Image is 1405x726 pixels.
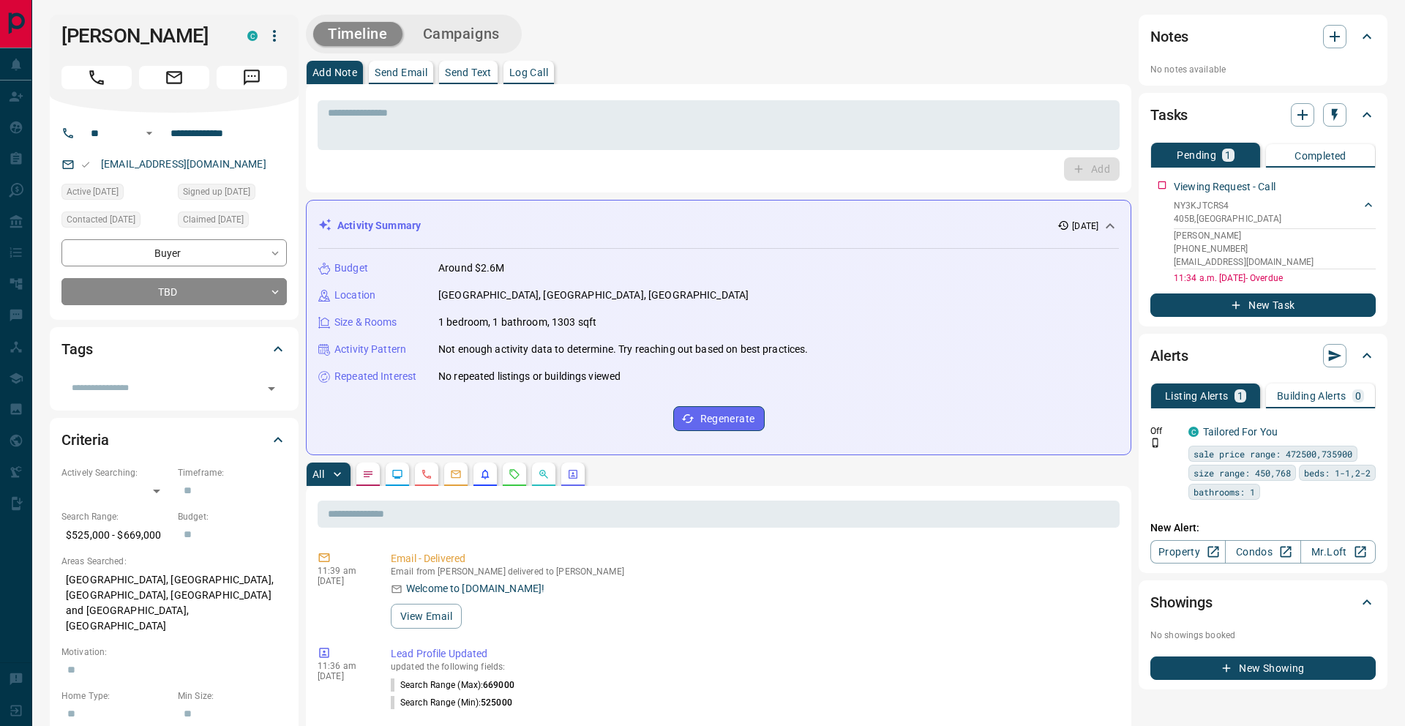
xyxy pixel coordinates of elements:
[67,184,119,199] span: Active [DATE]
[1174,229,1376,242] p: [PERSON_NAME]
[509,67,548,78] p: Log Call
[391,646,1114,662] p: Lead Profile Updated
[318,576,369,586] p: [DATE]
[312,67,357,78] p: Add Note
[509,468,520,480] svg: Requests
[375,67,427,78] p: Send Email
[391,551,1114,566] p: Email - Delivered
[391,696,512,709] p: Search Range (Min) :
[61,645,287,659] p: Motivation:
[183,184,250,199] span: Signed up [DATE]
[61,523,171,547] p: $525,000 - $669,000
[1150,344,1188,367] h2: Alerts
[1150,293,1376,317] button: New Task
[1072,220,1098,233] p: [DATE]
[1174,196,1376,228] div: NY3KJTCRS4405B,[GEOGRAPHIC_DATA]
[1188,427,1199,437] div: condos.ca
[1237,391,1243,401] p: 1
[1150,520,1376,536] p: New Alert:
[1174,179,1275,195] p: Viewing Request - Call
[61,278,287,305] div: TBD
[481,697,512,708] span: 525000
[421,468,432,480] svg: Calls
[318,212,1119,239] div: Activity Summary[DATE]
[1150,585,1376,620] div: Showings
[1174,242,1376,255] p: [PHONE_NUMBER]
[1300,540,1376,564] a: Mr.Loft
[61,568,287,638] p: [GEOGRAPHIC_DATA], [GEOGRAPHIC_DATA], [GEOGRAPHIC_DATA], [GEOGRAPHIC_DATA] and [GEOGRAPHIC_DATA],...
[313,22,402,46] button: Timeline
[61,555,287,568] p: Areas Searched:
[362,468,374,480] svg: Notes
[479,468,491,480] svg: Listing Alerts
[67,212,135,227] span: Contacted [DATE]
[1150,656,1376,680] button: New Showing
[61,239,287,266] div: Buyer
[1150,591,1213,614] h2: Showings
[261,378,282,399] button: Open
[1203,426,1278,438] a: Tailored For You
[1150,540,1226,564] a: Property
[61,212,171,232] div: Mon Oct 13 2025
[318,661,369,671] p: 11:36 am
[673,406,765,431] button: Regenerate
[1174,272,1376,285] p: 11:34 a.m. [DATE] - Overdue
[1225,150,1231,160] p: 1
[61,428,109,452] h2: Criteria
[334,342,406,357] p: Activity Pattern
[1304,465,1371,480] span: beds: 1-1,2-2
[334,288,375,303] p: Location
[337,218,421,233] p: Activity Summary
[391,566,1114,577] p: Email from [PERSON_NAME] delivered to [PERSON_NAME]
[318,566,369,576] p: 11:39 am
[1194,446,1352,461] span: sale price range: 472500,735900
[178,689,287,703] p: Min Size:
[1194,484,1255,499] span: bathrooms: 1
[1194,465,1291,480] span: size range: 450,768
[61,422,287,457] div: Criteria
[334,315,397,330] p: Size & Rooms
[391,468,403,480] svg: Lead Browsing Activity
[1225,540,1300,564] a: Condos
[438,342,809,357] p: Not enough activity data to determine. Try reaching out based on best practices.
[438,315,596,330] p: 1 bedroom, 1 bathroom, 1303 sqft
[1150,438,1161,448] svg: Push Notification Only
[391,662,1114,672] p: updated the following fields:
[1150,63,1376,76] p: No notes available
[334,369,416,384] p: Repeated Interest
[1150,424,1180,438] p: Off
[1295,151,1346,161] p: Completed
[567,468,579,480] svg: Agent Actions
[61,24,225,48] h1: [PERSON_NAME]
[139,66,209,89] span: Email
[1174,199,1282,212] p: NY3KJTCRS4
[438,369,621,384] p: No repeated listings or buildings viewed
[318,671,369,681] p: [DATE]
[247,31,258,41] div: condos.ca
[1165,391,1229,401] p: Listing Alerts
[183,212,244,227] span: Claimed [DATE]
[391,604,462,629] button: View Email
[1355,391,1361,401] p: 0
[1150,103,1188,127] h2: Tasks
[101,158,266,170] a: [EMAIL_ADDRESS][DOMAIN_NAME]
[438,288,749,303] p: [GEOGRAPHIC_DATA], [GEOGRAPHIC_DATA], [GEOGRAPHIC_DATA]
[61,466,171,479] p: Actively Searching:
[391,678,514,692] p: Search Range (Max) :
[61,689,171,703] p: Home Type:
[1150,19,1376,54] div: Notes
[1150,25,1188,48] h2: Notes
[178,184,287,204] div: Mon Oct 13 2025
[178,510,287,523] p: Budget:
[406,581,544,596] p: Welcome to [DOMAIN_NAME]!
[1150,97,1376,132] div: Tasks
[408,22,514,46] button: Campaigns
[178,212,287,232] div: Mon Oct 13 2025
[1150,629,1376,642] p: No showings booked
[1150,338,1376,373] div: Alerts
[140,124,158,142] button: Open
[438,261,505,276] p: Around $2.6M
[312,469,324,479] p: All
[178,466,287,479] p: Timeframe:
[334,261,368,276] p: Budget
